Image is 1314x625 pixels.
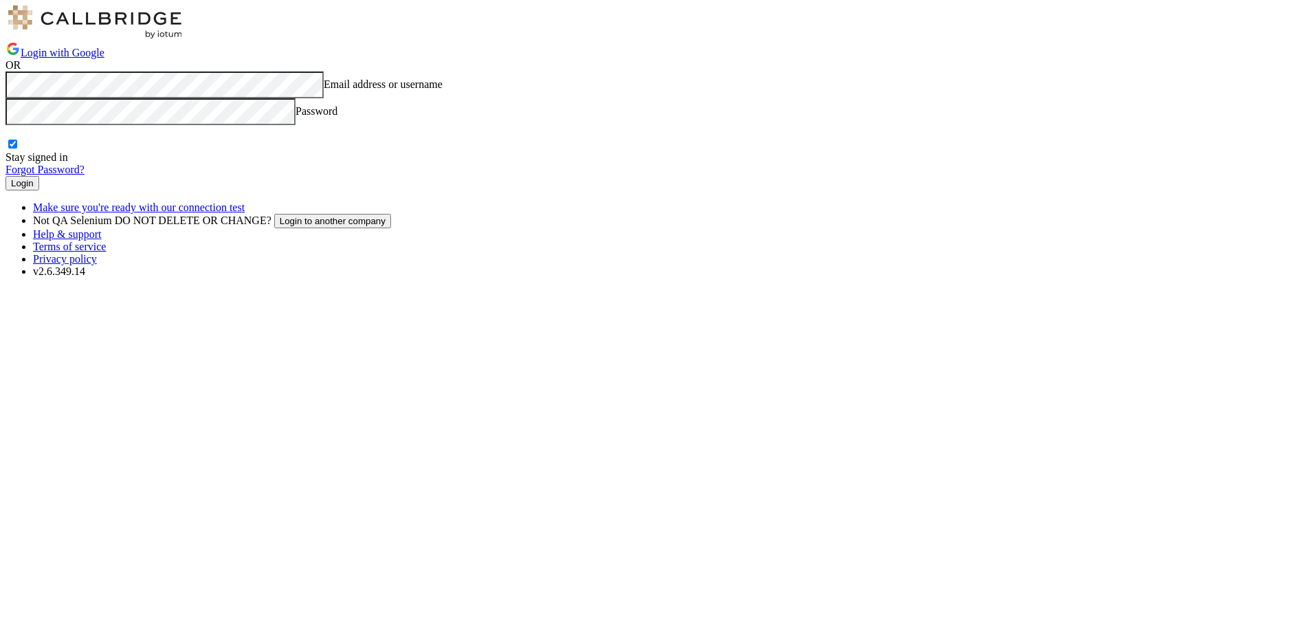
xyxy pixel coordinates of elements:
input: Stay signed in [8,140,17,149]
button: Login to another company [274,214,391,228]
span: Password [296,105,337,117]
label: Stay signed in [5,138,1309,163]
span: Email address or username [324,78,443,90]
input: Password [5,98,296,125]
a: Privacy policy [33,253,97,265]
img: QA Selenium DO NOT DELETE OR CHANGE [5,6,184,39]
li: Not QA Selenium DO NOT DELETE OR CHANGE? [33,214,1309,228]
input: Email address or username [5,72,324,98]
button: Login [5,176,39,190]
a: Forgot Password? [5,164,85,175]
a: Help & support [33,228,102,240]
li: v2.6.349.14 [33,265,1309,278]
img: google-icon.png [5,41,21,56]
a: Terms of service [33,241,106,252]
a: Make sure you're ready with our connection test [33,201,245,213]
a: Login with Google [5,47,104,58]
span: OR [5,59,21,71]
